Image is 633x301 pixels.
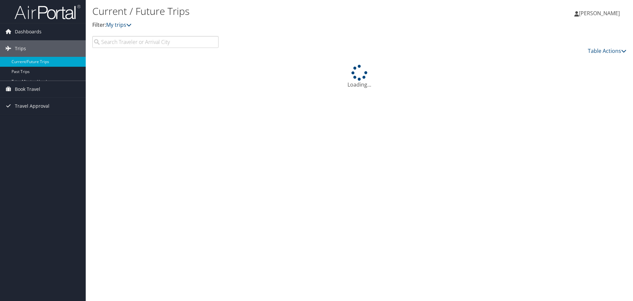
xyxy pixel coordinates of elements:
span: Dashboards [15,23,42,40]
h1: Current / Future Trips [92,4,448,18]
span: Book Travel [15,81,40,97]
span: [PERSON_NAME] [579,10,620,17]
a: My trips [106,21,132,28]
a: [PERSON_NAME] [574,3,626,23]
div: Loading... [92,65,626,89]
span: Travel Approval [15,98,49,114]
p: Filter: [92,21,448,29]
a: Table Actions [588,47,626,55]
span: Trips [15,40,26,57]
input: Search Traveler or Arrival City [92,36,219,48]
img: airportal-logo.png [15,4,80,20]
